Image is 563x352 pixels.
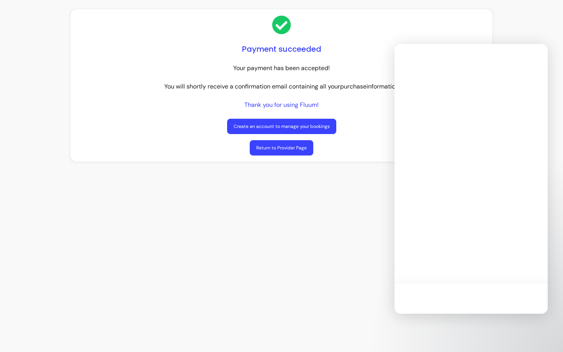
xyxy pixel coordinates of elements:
p: Your payment has been accepted! [233,64,330,73]
h1: Payment succeeded [242,44,321,54]
p: Thank you for using Fluum! [244,100,319,110]
a: Create an account to manage your bookings [227,119,336,134]
p: You will shortly receive a confirmation email containing all your purchase information [164,82,399,91]
a: Return to Provider Page [250,140,313,156]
